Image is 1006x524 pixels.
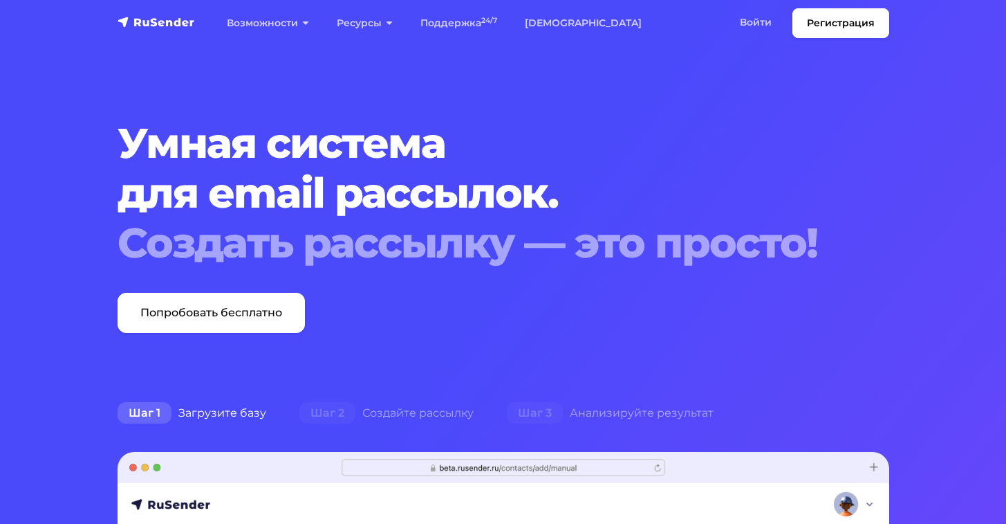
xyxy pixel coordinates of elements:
a: Регистрация [792,8,889,38]
span: Шаг 3 [507,402,563,424]
div: Загрузите базу [101,399,283,427]
a: Поддержка24/7 [407,9,511,37]
a: Войти [726,8,785,37]
a: Ресурсы [323,9,407,37]
sup: 24/7 [481,16,497,25]
div: Создать рассылку — это просто! [118,218,823,268]
div: Анализируйте результат [490,399,730,427]
a: Возможности [213,9,323,37]
img: RuSender [118,15,195,29]
span: Шаг 1 [118,402,171,424]
span: Шаг 2 [299,402,355,424]
h1: Умная система для email рассылок. [118,118,823,268]
a: [DEMOGRAPHIC_DATA] [511,9,655,37]
a: Попробовать бесплатно [118,293,305,333]
div: Создайте рассылку [283,399,490,427]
